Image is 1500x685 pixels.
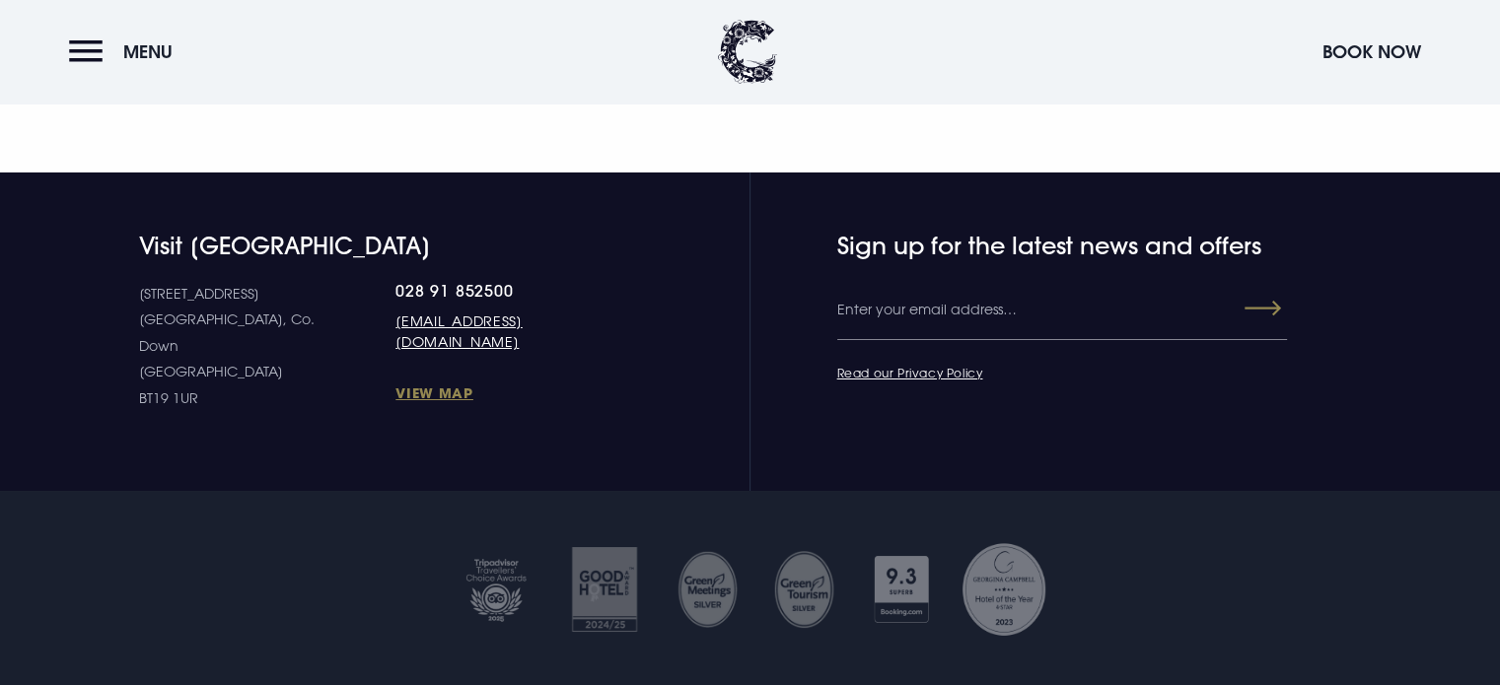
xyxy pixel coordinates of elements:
a: [EMAIL_ADDRESS][DOMAIN_NAME] [395,310,621,352]
h4: Visit [GEOGRAPHIC_DATA] [139,232,622,260]
img: Tripadvisor travellers choice 2025 [452,540,540,639]
h4: Sign up for the latest news and offers [837,232,1206,260]
img: Untitled design 35 [676,550,738,629]
img: Good hotel 24 25 2 [560,540,649,639]
span: Menu [123,40,173,63]
button: Menu [69,31,182,73]
button: Book Now [1313,31,1431,73]
img: Clandeboye Lodge [718,20,777,84]
button: Submit [1210,291,1281,326]
a: View Map [395,383,621,402]
a: 028 91 852500 [395,281,621,301]
p: [STREET_ADDRESS] [GEOGRAPHIC_DATA], Co. Down [GEOGRAPHIC_DATA] BT19 1UR [139,281,396,412]
a: Read our Privacy Policy [837,365,983,380]
img: Georgina Campbell Award 2023 [960,540,1048,639]
input: Enter your email address… [837,281,1287,340]
img: Booking com 1 [863,540,941,639]
img: GM SILVER TRANSPARENT [773,550,835,629]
